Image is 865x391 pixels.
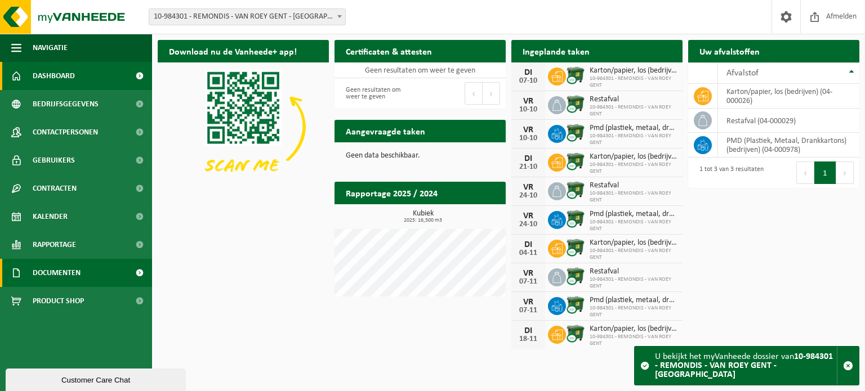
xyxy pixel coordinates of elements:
strong: 10-984301 - REMONDIS - VAN ROEY GENT - [GEOGRAPHIC_DATA] [655,352,833,379]
div: 07-11 [517,307,539,314]
span: 10-984301 - REMONDIS - VAN ROEY GENT [590,190,677,204]
img: WB-1100-CU [566,181,585,200]
span: Pmd (plastiek, metaal, drankkartons) (bedrijven) [590,296,677,305]
div: 07-11 [517,278,539,286]
div: 07-10 [517,77,539,85]
span: Contactpersonen [33,118,98,146]
div: 24-10 [517,221,539,228]
div: VR [517,125,539,134]
span: Karton/papier, los (bedrijven) [590,239,677,248]
img: WB-1100-CU [566,295,585,314]
button: Next [836,161,854,184]
span: 10-984301 - REMONDIS - VAN ROEY GENT [590,161,677,175]
div: VR [517,183,539,192]
span: Bedrijfsgegevens [33,90,99,118]
span: Restafval [590,181,677,190]
div: 04-11 [517,249,539,257]
span: Karton/papier, los (bedrijven) [590,325,677,334]
div: VR [517,212,539,221]
span: Karton/papier, los (bedrijven) [590,152,677,161]
div: U bekijkt het myVanheede dossier van [655,347,837,385]
span: Pmd (plastiek, metaal, drankkartons) (bedrijven) [590,210,677,219]
button: Previous [796,161,814,184]
div: 21-10 [517,163,539,171]
span: Rapportage [33,231,76,259]
td: Geen resultaten om weer te geven [335,62,506,78]
span: 10-984301 - REMONDIS - VAN ROEY GENT [590,305,677,318]
a: Bekijk rapportage [422,204,505,226]
h2: Uw afvalstoffen [688,40,771,62]
img: WB-1100-CU [566,95,585,114]
h2: Ingeplande taken [511,40,601,62]
div: VR [517,269,539,278]
button: 1 [814,161,836,184]
div: VR [517,97,539,106]
h2: Certificaten & attesten [335,40,443,62]
div: 10-10 [517,134,539,142]
span: Navigatie [33,34,68,62]
img: Download de VHEPlus App [158,62,329,191]
span: Contracten [33,174,77,203]
span: Afvalstof [726,69,759,78]
span: Karton/papier, los (bedrijven) [590,66,677,75]
h3: Kubiek [340,210,506,223]
div: 1 tot 3 van 3 resultaten [694,160,764,185]
span: 10-984301 - REMONDIS - VAN ROEY GENT - GENT [149,8,346,25]
td: PMD (Plastiek, Metaal, Drankkartons) (bedrijven) (04-000978) [718,133,859,158]
span: Pmd (plastiek, metaal, drankkartons) (bedrijven) [590,124,677,133]
span: 10-984301 - REMONDIS - VAN ROEY GENT [590,75,677,89]
span: Product Shop [33,287,84,315]
span: 10-984301 - REMONDIS - VAN ROEY GENT [590,104,677,118]
div: 24-10 [517,192,539,200]
img: WB-1100-CU [566,209,585,228]
span: Dashboard [33,62,75,90]
h2: Aangevraagde taken [335,120,436,142]
span: Restafval [590,267,677,276]
div: 18-11 [517,335,539,343]
div: 10-10 [517,106,539,114]
h2: Rapportage 2025 / 2024 [335,182,449,204]
div: DI [517,154,539,163]
img: WB-1100-CU [566,267,585,286]
div: DI [517,326,539,335]
span: 10-984301 - REMONDIS - VAN ROEY GENT [590,248,677,261]
div: DI [517,240,539,249]
span: 10-984301 - REMONDIS - VAN ROEY GENT [590,133,677,146]
img: WB-1100-CU [566,238,585,257]
p: Geen data beschikbaar. [346,152,494,160]
span: Gebruikers [33,146,75,174]
div: VR [517,298,539,307]
h2: Download nu de Vanheede+ app! [158,40,308,62]
span: 10-984301 - REMONDIS - VAN ROEY GENT [590,334,677,347]
span: Kalender [33,203,68,231]
td: karton/papier, los (bedrijven) (04-000026) [718,84,859,109]
img: WB-1100-CU [566,152,585,171]
img: WB-1100-CU [566,123,585,142]
td: restafval (04-000029) [718,109,859,133]
img: WB-1100-CU [566,66,585,85]
span: Documenten [33,259,81,287]
span: 10-984301 - REMONDIS - VAN ROEY GENT [590,276,677,290]
span: 10-984301 - REMONDIS - VAN ROEY GENT [590,219,677,232]
span: 2025: 16,500 m3 [340,218,506,223]
button: Previous [465,82,483,105]
iframe: chat widget [6,366,188,391]
div: Geen resultaten om weer te geven [340,81,414,106]
span: 10-984301 - REMONDIS - VAN ROEY GENT - GENT [149,9,345,25]
div: DI [517,68,539,77]
span: Restafval [590,95,677,104]
img: WB-1100-CU [566,324,585,343]
button: Next [483,82,500,105]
